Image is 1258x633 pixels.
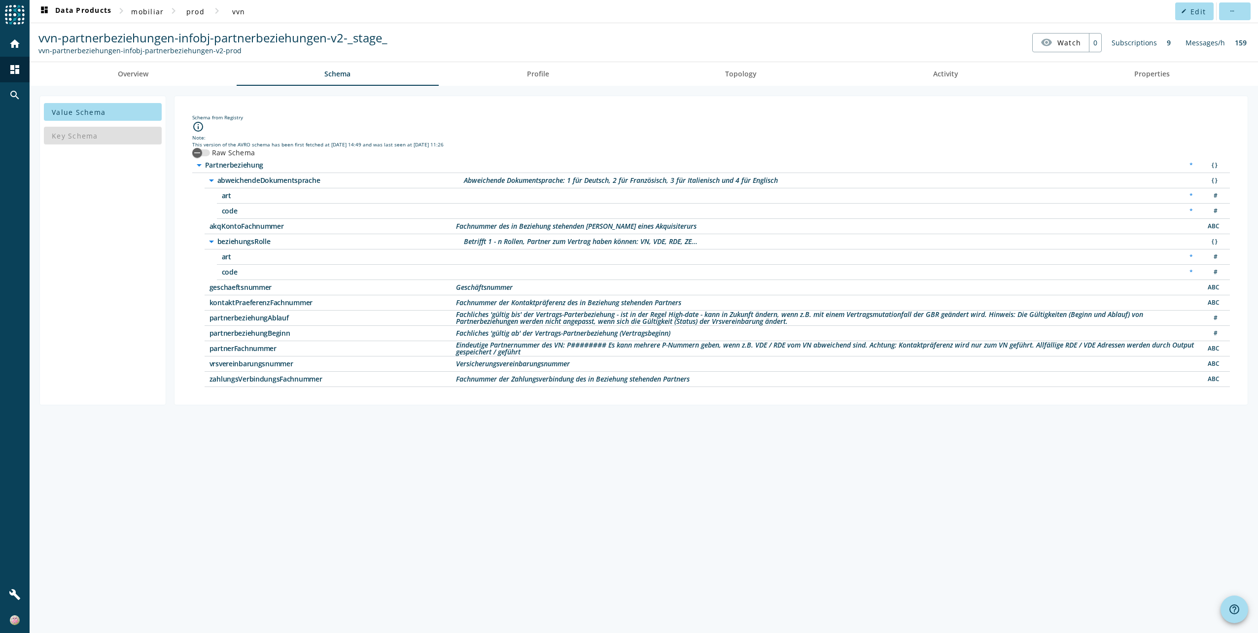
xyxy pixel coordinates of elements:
[1134,70,1170,77] span: Properties
[1089,34,1101,52] div: 0
[1107,33,1162,52] div: Subscriptions
[192,141,1230,148] div: This version of the AVRO schema has been first fetched at [DATE] 14:49 and was last seen at [DATE...
[192,114,1230,121] div: Schema from Registry
[1185,191,1198,201] div: Required
[179,2,211,20] button: prod
[44,103,162,121] button: Value Schema
[1203,191,1223,201] div: Number
[456,311,1200,325] div: Description
[232,7,245,16] span: vvn
[222,269,468,276] span: /beziehungsRolle/code
[1203,252,1223,262] div: Number
[38,46,387,55] div: Kafka Topic: vvn-partnerbeziehungen-infobj-partnerbeziehungen-v2-prod
[52,107,105,117] span: Value Schema
[1185,160,1198,171] div: Required
[38,30,387,46] span: vvn-partnerbeziehungen-infobj-partnerbeziehungen-v2-_stage_
[223,2,254,20] button: vvn
[210,284,456,291] span: /geschaeftsnummer
[217,177,464,184] span: /abweichendeDokumentsprache
[1203,237,1223,247] div: Object
[1203,221,1223,232] div: String
[933,70,958,77] span: Activity
[1033,34,1089,51] button: Watch
[456,284,513,291] div: Description
[193,159,205,171] i: arrow_drop_down
[1190,7,1206,16] span: Edit
[456,342,1200,355] div: Description
[192,134,1230,141] div: Note:
[210,299,456,306] span: /kontaktPraeferenzFachnummer
[456,330,670,337] div: Description
[210,330,456,337] span: /partnerbeziehungBeginn
[1041,36,1052,48] mat-icon: visibility
[210,223,456,230] span: /akqKontoFachnummer
[1230,33,1252,52] div: 159
[210,345,456,352] span: /partnerFachnummer
[1203,282,1223,293] div: String
[1185,252,1198,262] div: Required
[222,253,468,260] span: /beziehungsRolle/art
[456,299,681,306] div: Description
[38,5,111,17] span: Data Products
[131,7,164,16] span: mobiliar
[206,175,217,186] i: arrow_drop_down
[1185,267,1198,278] div: Required
[211,5,223,17] mat-icon: chevron_right
[10,615,20,625] img: 3dea2a89eac8bf533c9254fe83012bd2
[1228,603,1240,615] mat-icon: help_outline
[1203,267,1223,278] div: Number
[222,208,468,214] span: /abweichendeDokumentsprache/code
[1203,160,1223,171] div: Object
[1185,206,1198,216] div: Required
[456,360,570,367] div: Description
[1203,313,1223,323] div: Number
[205,162,452,169] span: /
[1203,359,1223,369] div: String
[9,89,21,101] mat-icon: search
[1181,8,1187,14] mat-icon: edit
[9,64,21,75] mat-icon: dashboard
[115,5,127,17] mat-icon: chevron_right
[118,70,148,77] span: Overview
[9,38,21,50] mat-icon: home
[464,177,778,184] div: Description
[1203,344,1223,354] div: String
[456,376,690,383] div: Description
[1181,33,1230,52] div: Messages/h
[1203,176,1223,186] div: Object
[456,223,697,230] div: Description
[1203,328,1223,339] div: Number
[1229,8,1234,14] mat-icon: more_horiz
[464,238,698,245] div: Description
[725,70,757,77] span: Topology
[210,376,456,383] span: /zahlungsVerbindungsFachnummer
[9,589,21,600] mat-icon: build
[192,121,204,133] i: info_outline
[1175,2,1214,20] button: Edit
[210,148,255,158] label: Raw Schema
[127,2,168,20] button: mobiliar
[206,236,217,247] i: arrow_drop_down
[210,360,456,367] span: /vrsvereinbarungsnummer
[35,2,115,20] button: Data Products
[210,315,456,321] span: /partnerbeziehungAblauf
[222,192,468,199] span: /abweichendeDokumentsprache/art
[1203,374,1223,385] div: String
[38,5,50,17] mat-icon: dashboard
[5,5,25,25] img: spoud-logo.svg
[217,238,464,245] span: /beziehungsRolle
[1203,298,1223,308] div: String
[1057,34,1081,51] span: Watch
[168,5,179,17] mat-icon: chevron_right
[324,70,350,77] span: Schema
[527,70,549,77] span: Profile
[1203,206,1223,216] div: Number
[186,7,205,16] span: prod
[1162,33,1176,52] div: 9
